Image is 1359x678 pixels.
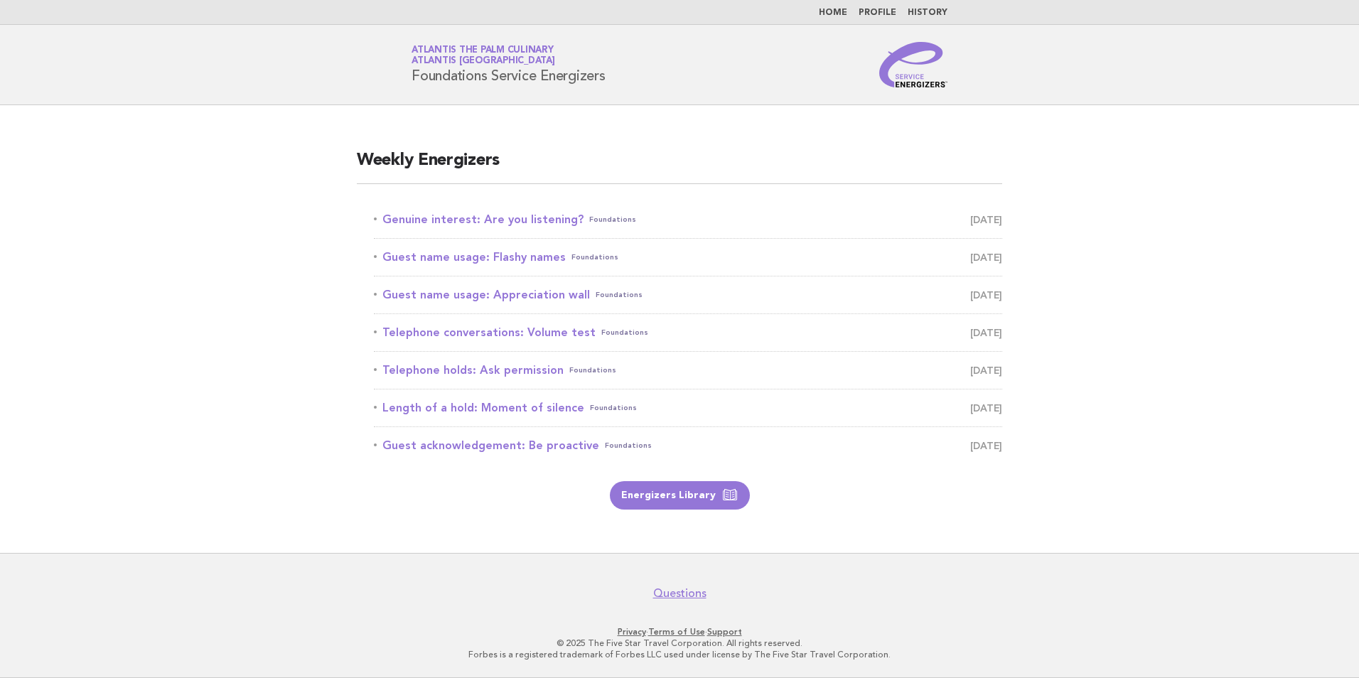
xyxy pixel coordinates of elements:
[374,398,1002,418] a: Length of a hold: Moment of silenceFoundations [DATE]
[357,149,1002,184] h2: Weekly Energizers
[596,285,643,305] span: Foundations
[970,398,1002,418] span: [DATE]
[569,360,616,380] span: Foundations
[374,285,1002,305] a: Guest name usage: Appreciation wallFoundations [DATE]
[571,247,618,267] span: Foundations
[970,247,1002,267] span: [DATE]
[859,9,896,17] a: Profile
[374,247,1002,267] a: Guest name usage: Flashy namesFoundations [DATE]
[610,481,750,510] a: Energizers Library
[245,637,1114,649] p: © 2025 The Five Star Travel Corporation. All rights reserved.
[970,323,1002,343] span: [DATE]
[707,627,742,637] a: Support
[412,46,606,83] h1: Foundations Service Energizers
[908,9,947,17] a: History
[412,45,555,65] a: Atlantis The Palm CulinaryAtlantis [GEOGRAPHIC_DATA]
[374,210,1002,230] a: Genuine interest: Are you listening?Foundations [DATE]
[245,649,1114,660] p: Forbes is a registered trademark of Forbes LLC used under license by The Five Star Travel Corpora...
[374,360,1002,380] a: Telephone holds: Ask permissionFoundations [DATE]
[601,323,648,343] span: Foundations
[879,42,947,87] img: Service Energizers
[412,57,555,66] span: Atlantis [GEOGRAPHIC_DATA]
[648,627,705,637] a: Terms of Use
[245,626,1114,637] p: · ·
[605,436,652,456] span: Foundations
[819,9,847,17] a: Home
[374,323,1002,343] a: Telephone conversations: Volume testFoundations [DATE]
[618,627,646,637] a: Privacy
[970,210,1002,230] span: [DATE]
[590,398,637,418] span: Foundations
[970,285,1002,305] span: [DATE]
[374,436,1002,456] a: Guest acknowledgement: Be proactiveFoundations [DATE]
[970,360,1002,380] span: [DATE]
[589,210,636,230] span: Foundations
[970,436,1002,456] span: [DATE]
[653,586,707,601] a: Questions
